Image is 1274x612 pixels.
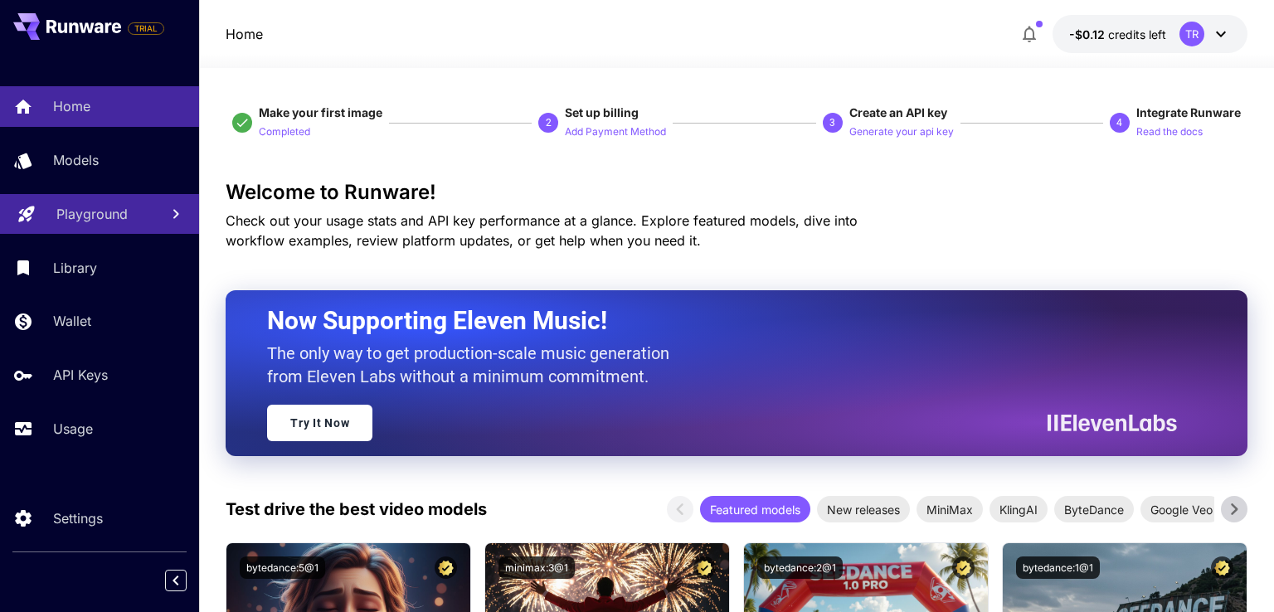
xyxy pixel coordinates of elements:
div: KlingAI [990,496,1048,522]
button: Certified Model – Vetted for best performance and includes a commercial license. [952,556,975,579]
span: Google Veo [1140,501,1223,518]
span: credits left [1108,27,1166,41]
button: minimax:3@1 [498,556,575,579]
p: The only way to get production-scale music generation from Eleven Labs without a minimum commitment. [267,342,682,388]
button: Collapse sidebar [165,570,187,591]
div: Featured models [700,496,810,522]
div: New releases [817,496,910,522]
p: Usage [53,419,93,439]
span: Set up billing [565,105,639,119]
p: Settings [53,508,103,528]
h3: Welcome to Runware! [226,181,1247,204]
p: Models [53,150,99,170]
span: New releases [817,501,910,518]
div: Collapse sidebar [177,566,199,595]
button: Generate your api key [849,121,954,141]
a: Try It Now [267,405,372,441]
a: Home [226,24,263,44]
p: Read the docs [1136,124,1203,140]
div: TR [1179,22,1204,46]
p: Playground [56,204,128,224]
p: API Keys [53,365,108,385]
p: Add Payment Method [565,124,666,140]
p: Generate your api key [849,124,954,140]
p: 2 [546,115,552,130]
p: Wallet [53,311,91,331]
button: bytedance:5@1 [240,556,325,579]
span: Create an API key [849,105,947,119]
p: Library [53,258,97,278]
p: Completed [259,124,310,140]
button: Certified Model – Vetted for best performance and includes a commercial license. [1211,556,1233,579]
span: Add your payment card to enable full platform functionality. [128,18,164,38]
span: ByteDance [1054,501,1134,518]
span: KlingAI [990,501,1048,518]
button: Add Payment Method [565,121,666,141]
span: Make your first image [259,105,382,119]
button: Completed [259,121,310,141]
button: Certified Model – Vetted for best performance and includes a commercial license. [693,556,716,579]
button: -$0.1208TR [1053,15,1247,53]
span: Featured models [700,501,810,518]
nav: breadcrumb [226,24,263,44]
div: -$0.1208 [1069,26,1166,43]
h2: Now Supporting Eleven Music! [267,305,1164,337]
span: Integrate Runware [1136,105,1241,119]
div: Google Veo [1140,496,1223,522]
button: Certified Model – Vetted for best performance and includes a commercial license. [435,556,457,579]
p: 4 [1116,115,1122,130]
div: MiniMax [917,496,983,522]
p: Home [53,96,90,116]
p: 3 [829,115,835,130]
p: Test drive the best video models [226,497,487,522]
span: -$0.12 [1069,27,1108,41]
div: ByteDance [1054,496,1134,522]
span: TRIAL [129,22,163,35]
button: Read the docs [1136,121,1203,141]
span: Check out your usage stats and API key performance at a glance. Explore featured models, dive int... [226,212,858,249]
span: MiniMax [917,501,983,518]
button: bytedance:2@1 [757,556,843,579]
button: bytedance:1@1 [1016,556,1100,579]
